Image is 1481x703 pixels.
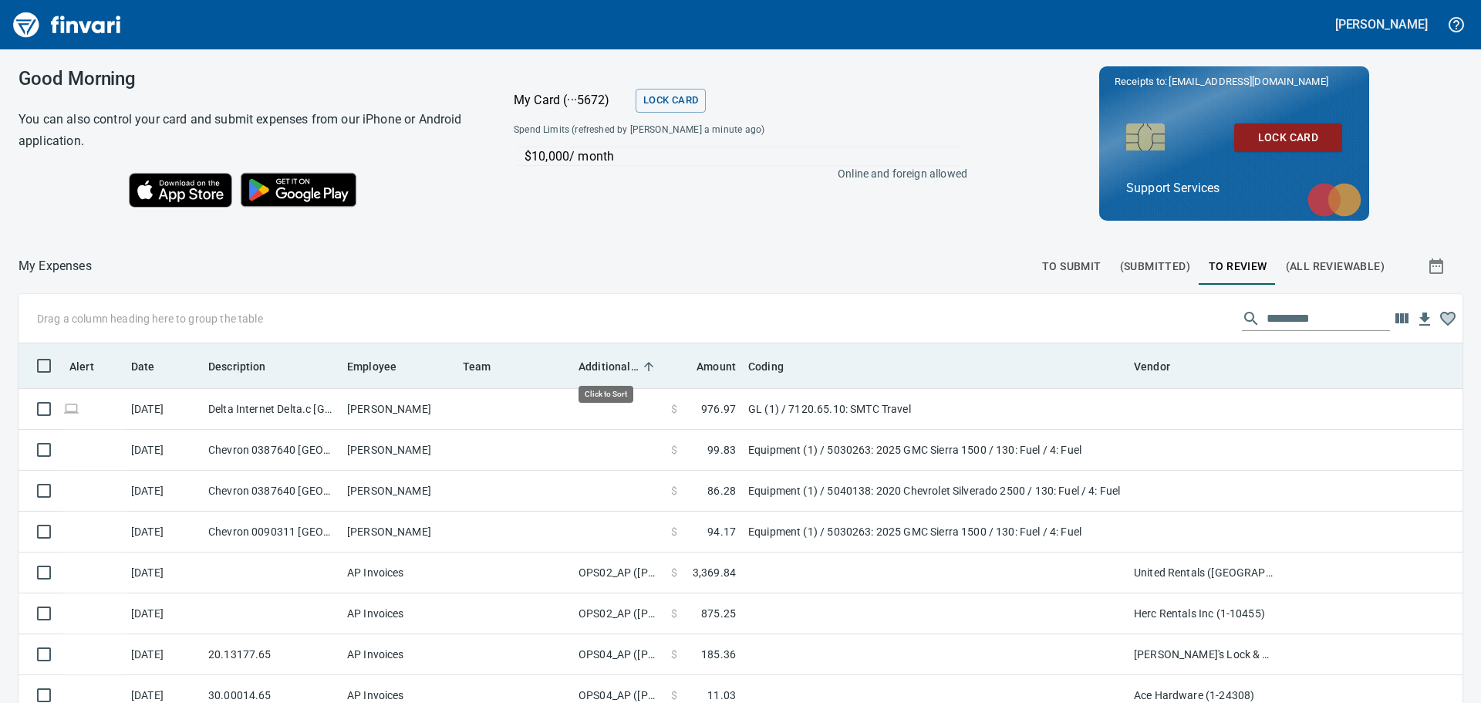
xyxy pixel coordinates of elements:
span: Lock Card [1247,128,1330,147]
span: $ [671,647,677,662]
span: $ [671,565,677,580]
h5: [PERSON_NAME] [1335,16,1428,32]
span: Team [463,357,491,376]
td: [PERSON_NAME] [341,430,457,471]
span: $ [671,483,677,499]
button: Column choices favorited. Click to reset to default [1436,307,1459,330]
td: Equipment (1) / 5030263: 2025 GMC Sierra 1500 / 130: Fuel / 4: Fuel [742,512,1128,553]
span: Date [131,357,175,376]
button: Choose columns to display [1390,307,1413,330]
span: Vendor [1134,357,1170,376]
h3: Good Morning [19,68,475,90]
span: Alert [69,357,114,376]
td: [PERSON_NAME] [341,512,457,553]
span: Amount [697,357,736,376]
td: Delta Internet Delta.c [GEOGRAPHIC_DATA] [GEOGRAPHIC_DATA] [202,389,341,430]
span: Additional Reviewer [579,357,639,376]
span: Additional Reviewer [579,357,659,376]
span: (All Reviewable) [1286,257,1385,276]
td: GL (1) / 7120.65.10: SMTC Travel [742,389,1128,430]
img: Get it on Google Play [232,164,365,215]
button: Download Table [1413,308,1436,331]
span: [EMAIL_ADDRESS][DOMAIN_NAME] [1167,74,1329,89]
span: 94.17 [707,524,736,539]
span: 185.36 [701,647,736,662]
p: My Expenses [19,257,92,275]
p: Support Services [1126,179,1342,198]
td: [PERSON_NAME]'s Lock & Key Inc (1-10260) [1128,634,1282,675]
td: Herc Rentals Inc (1-10455) [1128,593,1282,634]
p: Online and foreign allowed [501,166,967,181]
td: Chevron 0090311 [GEOGRAPHIC_DATA] [202,512,341,553]
span: $ [671,606,677,621]
span: To Review [1209,257,1267,276]
td: [PERSON_NAME] [341,471,457,512]
span: 3,369.84 [693,565,736,580]
td: OPS02_AP ([PERSON_NAME], [PERSON_NAME], [PERSON_NAME], [PERSON_NAME]) [572,593,665,634]
span: To Submit [1042,257,1101,276]
img: Finvari [9,6,125,43]
span: (Submitted) [1120,257,1190,276]
td: OPS04_AP ([PERSON_NAME], [PERSON_NAME], [PERSON_NAME], [PERSON_NAME], [PERSON_NAME]) [572,634,665,675]
td: AP Invoices [341,634,457,675]
nav: breadcrumb [19,257,92,275]
td: OPS02_AP ([PERSON_NAME], [PERSON_NAME], [PERSON_NAME], [PERSON_NAME]) [572,553,665,593]
td: [DATE] [125,553,202,593]
button: Show transactions within a particular date range [1413,248,1462,285]
td: [DATE] [125,512,202,553]
td: AP Invoices [341,593,457,634]
span: Coding [748,357,804,376]
span: $ [671,688,677,703]
img: mastercard.svg [1300,175,1369,225]
span: Lock Card [643,92,698,110]
td: AP Invoices [341,553,457,593]
span: 11.03 [707,688,736,703]
td: [DATE] [125,389,202,430]
p: My Card (···5672) [514,91,629,110]
span: Spend Limits (refreshed by [PERSON_NAME] a minute ago) [514,123,865,138]
span: 875.25 [701,606,736,621]
span: Vendor [1134,357,1190,376]
span: Online transaction [63,404,79,414]
span: 86.28 [707,483,736,499]
span: Team [463,357,511,376]
p: Receipts to: [1115,74,1354,90]
img: Download on the App Store [129,173,232,208]
span: 976.97 [701,401,736,417]
span: Employee [347,357,396,376]
span: Employee [347,357,417,376]
button: Lock Card [1234,123,1342,152]
td: [DATE] [125,430,202,471]
td: Equipment (1) / 5040138: 2020 Chevrolet Silverado 2500 / 130: Fuel / 4: Fuel [742,471,1128,512]
span: Description [208,357,286,376]
td: [PERSON_NAME] [341,389,457,430]
td: Chevron 0387640 [GEOGRAPHIC_DATA] [202,471,341,512]
td: [DATE] [125,593,202,634]
span: 99.83 [707,442,736,458]
span: Amount [676,357,736,376]
h6: You can also control your card and submit expenses from our iPhone or Android application. [19,109,475,152]
td: Chevron 0387640 [GEOGRAPHIC_DATA] [202,430,341,471]
p: Drag a column heading here to group the table [37,311,263,326]
button: Lock Card [636,89,706,113]
span: Alert [69,357,94,376]
td: Equipment (1) / 5030263: 2025 GMC Sierra 1500 / 130: Fuel / 4: Fuel [742,430,1128,471]
span: Coding [748,357,784,376]
span: $ [671,524,677,539]
td: 20.13177.65 [202,634,341,675]
td: [DATE] [125,471,202,512]
span: Description [208,357,266,376]
span: $ [671,401,677,417]
p: $10,000 / month [525,147,960,166]
span: $ [671,442,677,458]
button: [PERSON_NAME] [1331,12,1432,36]
td: [DATE] [125,634,202,675]
span: Date [131,357,155,376]
td: United Rentals ([GEOGRAPHIC_DATA]), Inc. (1-11054) [1128,553,1282,593]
